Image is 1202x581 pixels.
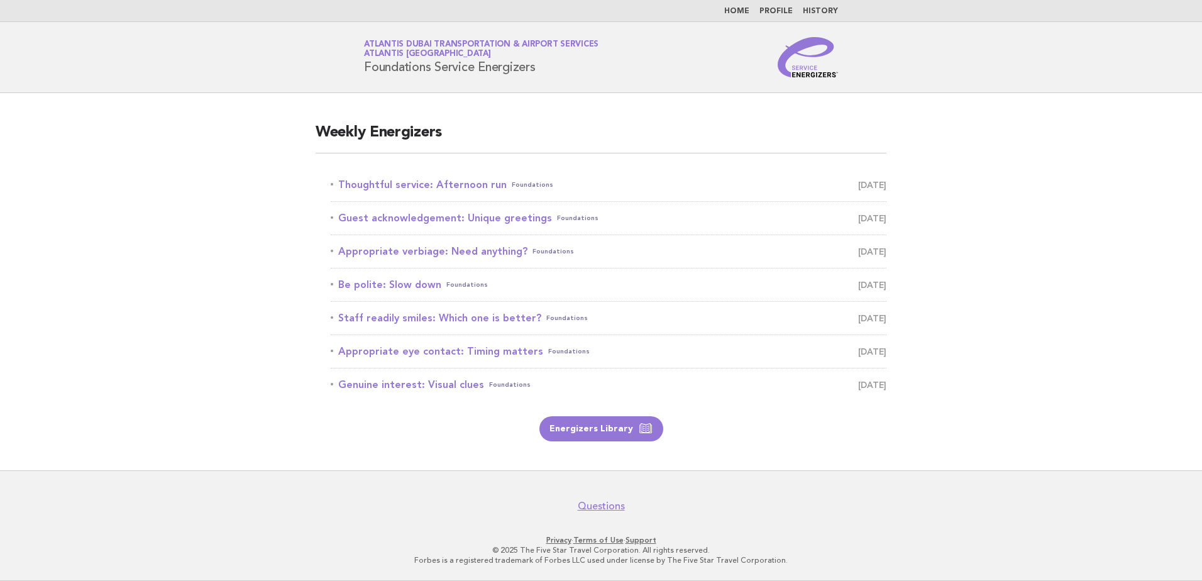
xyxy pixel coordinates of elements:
[331,176,886,194] a: Thoughtful service: Afternoon runFoundations [DATE]
[331,276,886,294] a: Be polite: Slow downFoundations [DATE]
[724,8,749,15] a: Home
[546,536,571,545] a: Privacy
[331,309,886,327] a: Staff readily smiles: Which one is better?Foundations [DATE]
[858,376,886,394] span: [DATE]
[548,343,590,360] span: Foundations
[489,376,531,394] span: Foundations
[216,545,986,555] p: © 2025 The Five Star Travel Corporation. All rights reserved.
[858,209,886,227] span: [DATE]
[331,209,886,227] a: Guest acknowledgement: Unique greetingsFoundations [DATE]
[539,416,663,441] a: Energizers Library
[331,343,886,360] a: Appropriate eye contact: Timing mattersFoundations [DATE]
[364,50,491,58] span: Atlantis [GEOGRAPHIC_DATA]
[331,376,886,394] a: Genuine interest: Visual cluesFoundations [DATE]
[532,243,574,260] span: Foundations
[759,8,793,15] a: Profile
[216,535,986,545] p: · ·
[446,276,488,294] span: Foundations
[546,309,588,327] span: Foundations
[803,8,838,15] a: History
[778,37,838,77] img: Service Energizers
[858,343,886,360] span: [DATE]
[858,243,886,260] span: [DATE]
[557,209,598,227] span: Foundations
[331,243,886,260] a: Appropriate verbiage: Need anything?Foundations [DATE]
[364,40,598,58] a: Atlantis Dubai Transportation & Airport ServicesAtlantis [GEOGRAPHIC_DATA]
[858,276,886,294] span: [DATE]
[858,176,886,194] span: [DATE]
[573,536,624,545] a: Terms of Use
[858,309,886,327] span: [DATE]
[626,536,656,545] a: Support
[364,41,598,74] h1: Foundations Service Energizers
[216,555,986,565] p: Forbes is a registered trademark of Forbes LLC used under license by The Five Star Travel Corpora...
[316,123,886,153] h2: Weekly Energizers
[512,176,553,194] span: Foundations
[578,500,625,512] a: Questions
